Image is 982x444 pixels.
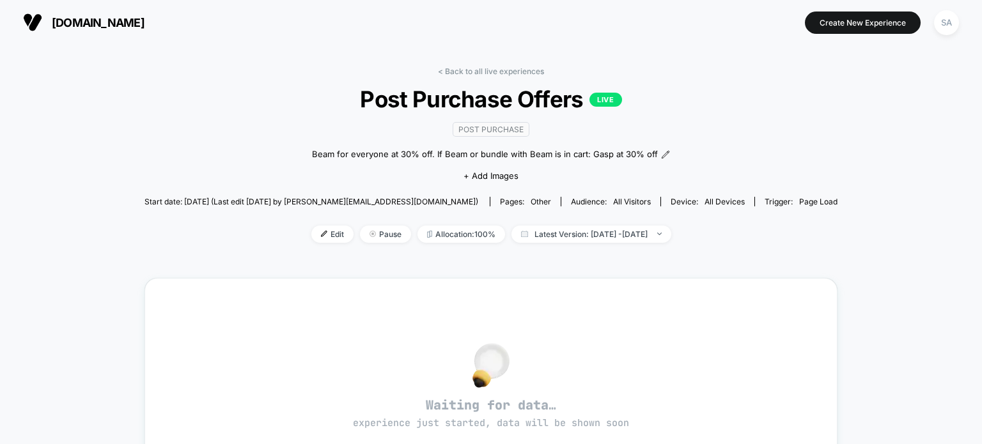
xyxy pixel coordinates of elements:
p: LIVE [589,93,621,107]
div: SA [934,10,959,35]
div: Trigger: [765,197,838,206]
button: SA [930,10,963,36]
img: end [657,233,662,235]
span: Pause [360,226,411,243]
div: Audience: [571,197,651,206]
span: Beam for everyone at 30% off. If Beam or bundle with Beam is in cart: Gasp at 30% off [312,148,658,161]
span: Device: [660,197,754,206]
span: Post Purchase [453,122,529,137]
span: Post Purchase Offers [179,86,802,112]
span: all devices [705,197,745,206]
img: edit [321,231,327,237]
button: Create New Experience [805,11,921,34]
span: Waiting for data… [168,397,814,430]
span: Edit [311,226,354,243]
span: Page Load [799,197,838,206]
span: + Add Images [464,171,518,181]
img: no_data [472,343,510,388]
button: [DOMAIN_NAME] [19,12,148,33]
span: other [531,197,551,206]
div: Pages: [500,197,551,206]
span: [DOMAIN_NAME] [52,16,144,29]
a: < Back to all live experiences [438,66,544,76]
img: end [370,231,376,237]
span: All Visitors [613,197,651,206]
img: Visually logo [23,13,42,32]
img: rebalance [427,231,432,238]
span: Start date: [DATE] (Last edit [DATE] by [PERSON_NAME][EMAIL_ADDRESS][DOMAIN_NAME]) [144,197,478,206]
span: Allocation: 100% [417,226,505,243]
img: calendar [521,231,528,237]
span: experience just started, data will be shown soon [353,417,629,429]
span: Latest Version: [DATE] - [DATE] [511,226,671,243]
